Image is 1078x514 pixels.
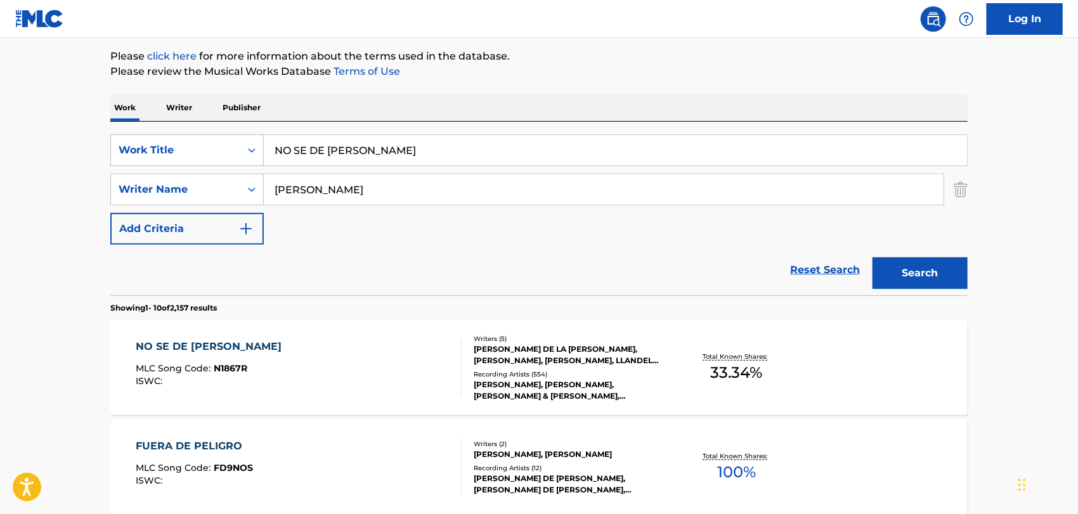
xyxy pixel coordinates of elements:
[474,473,665,496] div: [PERSON_NAME] DE [PERSON_NAME], [PERSON_NAME] DE [PERSON_NAME], [PERSON_NAME], [PERSON_NAME], [PE...
[110,94,140,121] p: Work
[474,449,665,460] div: [PERSON_NAME], [PERSON_NAME]
[784,256,866,284] a: Reset Search
[136,462,214,473] span: MLC Song Code :
[110,49,968,64] p: Please for more information about the terms used in the database.
[474,369,665,379] div: Recording Artists ( 554 )
[214,462,254,473] span: FD9NOS
[873,257,968,289] button: Search
[959,11,974,27] img: help
[162,94,196,121] p: Writer
[711,361,763,384] span: 33.34 %
[703,451,770,461] p: Total Known Shares:
[119,182,233,197] div: Writer Name
[214,363,248,374] span: N1867R
[147,50,197,62] a: click here
[474,379,665,402] div: [PERSON_NAME], [PERSON_NAME],[PERSON_NAME] & [PERSON_NAME], [PERSON_NAME], [PERSON_NAME],[PERSON_...
[987,3,1063,35] a: Log In
[703,352,770,361] p: Total Known Shares:
[110,213,264,245] button: Add Criteria
[474,463,665,473] div: Recording Artists ( 12 )
[110,302,217,314] p: Showing 1 - 10 of 2,157 results
[15,10,64,28] img: MLC Logo
[474,334,665,344] div: Writers ( 5 )
[110,320,968,415] a: NO SE DE [PERSON_NAME]MLC Song Code:N1867RISWC:Writers (5)[PERSON_NAME] DE LA [PERSON_NAME], [PER...
[331,65,400,77] a: Terms of Use
[136,363,214,374] span: MLC Song Code :
[219,94,264,121] p: Publisher
[136,439,254,454] div: FUERA DE PELIGRO
[110,64,968,79] p: Please review the Musical Works Database
[119,143,233,158] div: Work Title
[136,339,289,354] div: NO SE DE [PERSON_NAME]
[136,475,166,486] span: ISWC :
[238,221,254,236] img: 9d2ae6d4665cec9f34b9.svg
[136,375,166,387] span: ISWC :
[954,174,968,205] img: Delete Criterion
[717,461,756,484] span: 100 %
[954,6,979,32] div: Help
[1018,466,1026,504] div: Drag
[474,439,665,449] div: Writers ( 2 )
[110,134,968,295] form: Search Form
[1015,453,1078,514] iframe: Chat Widget
[921,6,946,32] a: Public Search
[474,344,665,366] div: [PERSON_NAME] DE LA [PERSON_NAME], [PERSON_NAME], [PERSON_NAME], LLANDEL [PERSON_NAME] [PERSON_NA...
[926,11,941,27] img: search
